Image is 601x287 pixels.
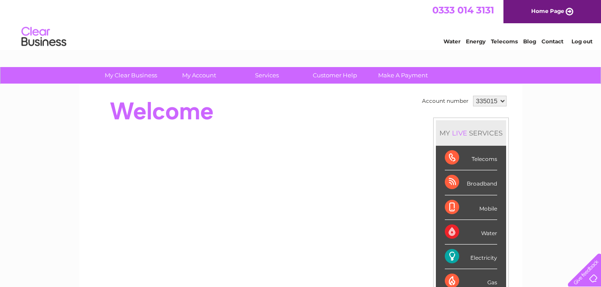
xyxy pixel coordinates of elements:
td: Account number [420,93,471,109]
a: Customer Help [298,67,372,84]
a: My Clear Business [94,67,168,84]
a: Blog [523,38,536,45]
a: Make A Payment [366,67,440,84]
div: MY SERVICES [436,120,506,146]
a: Contact [541,38,563,45]
div: Electricity [445,245,497,269]
div: Clear Business is a trading name of Verastar Limited (registered in [GEOGRAPHIC_DATA] No. 3667643... [90,5,512,43]
a: Water [443,38,460,45]
div: LIVE [450,129,469,137]
div: Broadband [445,170,497,195]
a: Energy [466,38,486,45]
a: Log out [571,38,592,45]
img: logo.png [21,23,67,51]
a: 0333 014 3131 [432,4,494,16]
a: Telecoms [491,38,518,45]
div: Water [445,220,497,245]
div: Telecoms [445,146,497,170]
a: My Account [162,67,236,84]
div: Mobile [445,195,497,220]
a: Services [230,67,304,84]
